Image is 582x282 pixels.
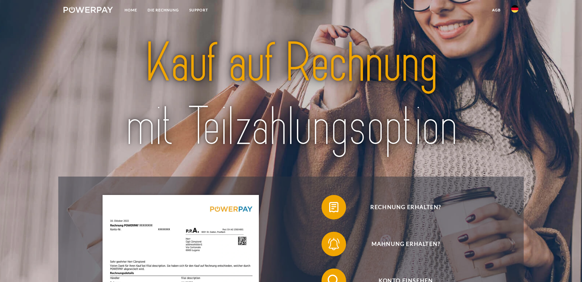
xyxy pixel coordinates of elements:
[322,195,481,219] button: Rechnung erhalten?
[119,5,142,16] a: Home
[86,28,496,162] img: title-powerpay_de.svg
[326,236,341,252] img: qb_bell.svg
[322,232,481,256] button: Mahnung erhalten?
[330,195,481,219] span: Rechnung erhalten?
[511,5,518,13] img: de
[64,7,113,13] img: logo-powerpay-white.svg
[142,5,184,16] a: DIE RECHNUNG
[330,232,481,256] span: Mahnung erhalten?
[326,200,341,215] img: qb_bill.svg
[487,5,506,16] a: agb
[184,5,213,16] a: SUPPORT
